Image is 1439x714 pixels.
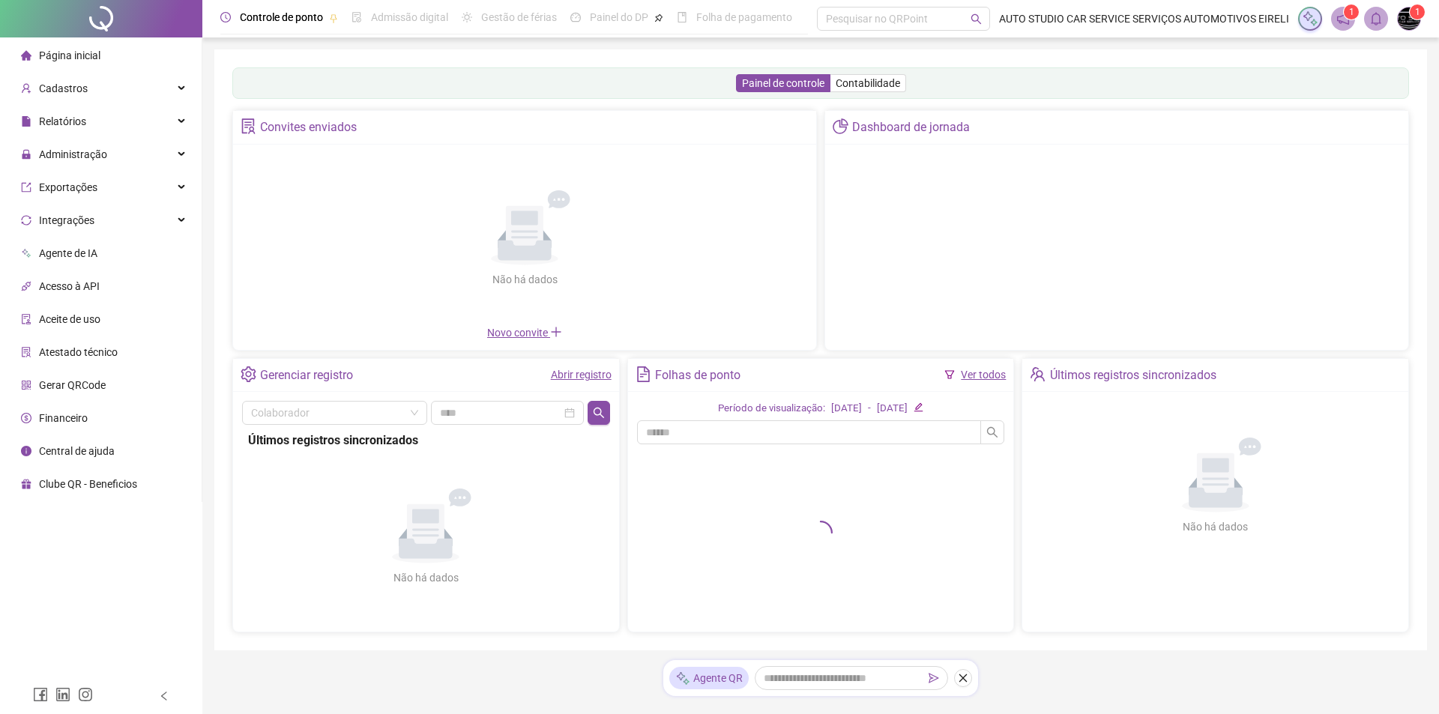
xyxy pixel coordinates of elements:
[986,426,998,438] span: search
[1415,7,1420,17] span: 1
[961,369,1006,381] a: Ver todos
[456,271,594,288] div: Não há dados
[241,366,256,382] span: setting
[39,280,100,292] span: Acesso à API
[999,10,1289,27] span: AUTO STUDIO CAR SERVICE SERVIÇOS AUTOMOTIVOS EIRELI
[39,313,100,325] span: Aceite de uso
[654,13,663,22] span: pushpin
[39,148,107,160] span: Administração
[21,479,31,489] span: gift
[21,149,31,160] span: lock
[371,11,448,23] span: Admissão digital
[21,83,31,94] span: user-add
[39,115,86,127] span: Relatórios
[39,445,115,457] span: Central de ajuda
[39,214,94,226] span: Integrações
[39,181,97,193] span: Exportações
[21,182,31,193] span: export
[971,13,982,25] span: search
[39,478,137,490] span: Clube QR - Beneficios
[1336,12,1350,25] span: notification
[831,401,862,417] div: [DATE]
[1050,363,1216,388] div: Últimos registros sincronizados
[21,347,31,357] span: solution
[220,12,231,22] span: clock-circle
[877,401,908,417] div: [DATE]
[742,77,824,89] span: Painel de controle
[21,314,31,324] span: audit
[675,671,690,686] img: sparkle-icon.fc2bf0ac1784a2077858766a79e2daf3.svg
[33,687,48,702] span: facebook
[248,431,604,450] div: Últimos registros sincronizados
[958,673,968,683] span: close
[39,346,118,358] span: Atestado técnico
[852,115,970,140] div: Dashboard de jornada
[944,369,955,380] span: filter
[159,691,169,701] span: left
[1030,366,1046,382] span: team
[55,687,70,702] span: linkedin
[636,366,651,382] span: file-text
[78,687,93,702] span: instagram
[1369,12,1383,25] span: bell
[352,12,362,22] span: file-done
[1147,518,1285,535] div: Não há dados
[677,12,687,22] span: book
[240,11,323,23] span: Controle de ponto
[462,12,472,22] span: sun
[550,326,562,338] span: plus
[1410,4,1425,19] sup: Atualize o seu contato no menu Meus Dados
[39,379,106,391] span: Gerar QRCode
[655,363,740,388] div: Folhas de ponto
[21,116,31,127] span: file
[39,247,97,259] span: Agente de IA
[481,11,557,23] span: Gestão de férias
[21,413,31,423] span: dollar
[833,118,848,134] span: pie-chart
[1302,10,1318,27] img: sparkle-icon.fc2bf0ac1784a2077858766a79e2daf3.svg
[1398,7,1420,30] img: 19158
[21,446,31,456] span: info-circle
[260,363,353,388] div: Gerenciar registro
[21,281,31,291] span: api
[39,82,88,94] span: Cadastros
[806,518,835,547] span: loading
[669,667,749,689] div: Agente QR
[590,11,648,23] span: Painel do DP
[241,118,256,134] span: solution
[929,673,939,683] span: send
[718,401,825,417] div: Período de visualização:
[836,77,900,89] span: Contabilidade
[357,569,495,586] div: Não há dados
[593,407,605,419] span: search
[39,412,88,424] span: Financeiro
[21,50,31,61] span: home
[696,11,792,23] span: Folha de pagamento
[21,380,31,390] span: qrcode
[487,327,562,339] span: Novo convite
[21,215,31,226] span: sync
[1349,7,1354,17] span: 1
[570,12,581,22] span: dashboard
[868,401,871,417] div: -
[551,369,612,381] a: Abrir registro
[329,13,338,22] span: pushpin
[914,402,923,412] span: edit
[39,49,100,61] span: Página inicial
[260,115,357,140] div: Convites enviados
[1344,4,1359,19] sup: 1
